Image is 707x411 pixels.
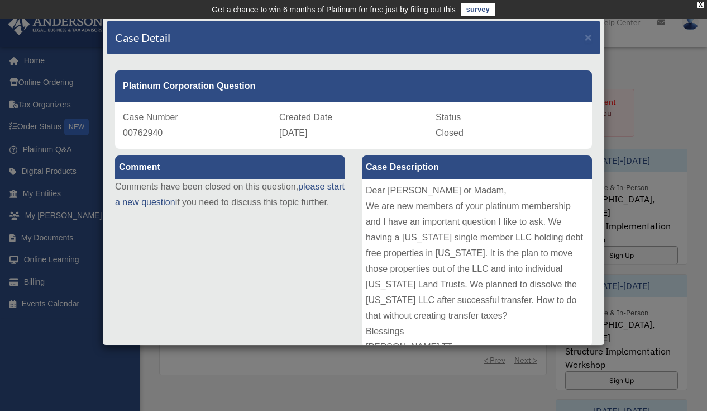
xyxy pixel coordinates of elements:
[436,128,464,138] span: Closed
[115,179,345,210] p: Comments have been closed on this question, if you need to discuss this topic further.
[697,2,704,8] div: close
[115,182,345,207] a: please start a new question
[362,155,592,179] label: Case Description
[585,31,592,43] button: Close
[115,155,345,179] label: Comment
[115,70,592,102] div: Platinum Corporation Question
[461,3,495,16] a: survey
[279,128,307,138] span: [DATE]
[115,30,170,45] h4: Case Detail
[123,112,178,122] span: Case Number
[585,31,592,44] span: ×
[123,128,163,138] span: 00762940
[362,179,592,347] div: Dear [PERSON_NAME] or Madam, We are new members of your platinum membership and I have an importa...
[279,112,332,122] span: Created Date
[436,112,461,122] span: Status
[212,3,456,16] div: Get a chance to win 6 months of Platinum for free just by filling out this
